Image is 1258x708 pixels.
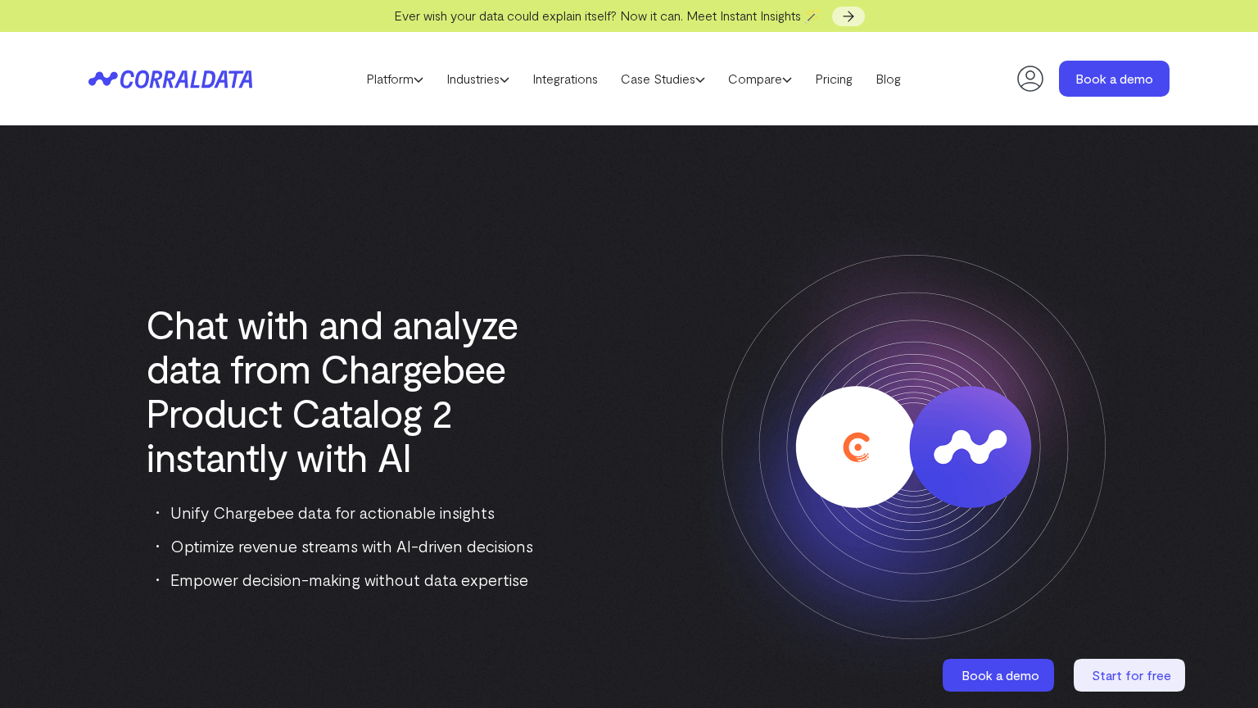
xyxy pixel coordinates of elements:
[962,667,1039,683] span: Book a demo
[146,302,543,479] h1: Chat with and analyze data from Chargebee Product Catalog 2 instantly with AI
[156,533,543,559] li: Optimize revenue streams with AI-driven decisions
[864,66,912,91] a: Blog
[394,7,821,23] span: Ever wish your data could explain itself? Now it can. Meet Instant Insights 🪄
[609,66,717,91] a: Case Studies
[435,66,521,91] a: Industries
[1059,61,1170,97] a: Book a demo
[803,66,864,91] a: Pricing
[156,499,543,525] li: Unify Chargebee data for actionable insights
[156,566,543,592] li: Empower decision-making without data expertise
[943,659,1057,692] a: Book a demo
[717,66,803,91] a: Compare
[521,66,609,91] a: Integrations
[1074,659,1188,692] a: Start for free
[1092,667,1171,683] span: Start for free
[355,66,435,91] a: Platform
